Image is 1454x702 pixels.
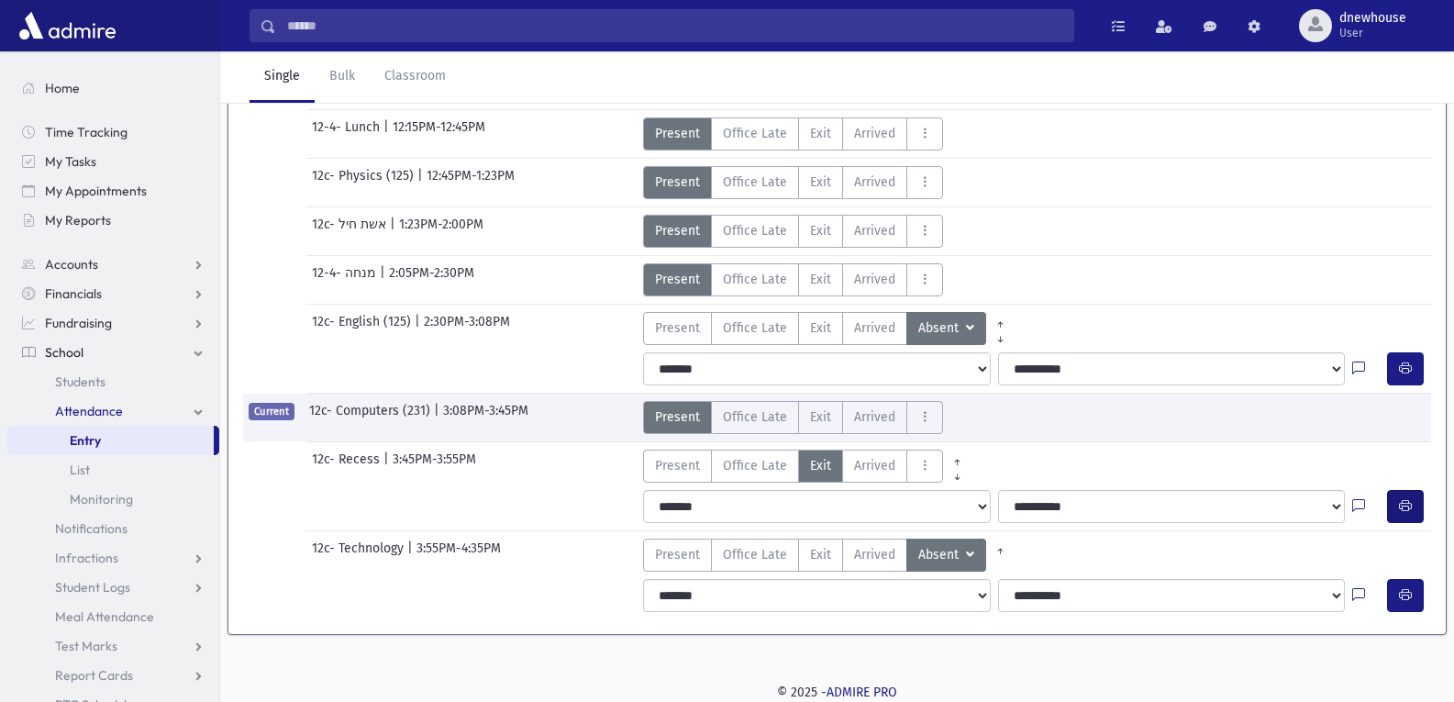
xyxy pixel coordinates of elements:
img: AdmirePro [15,7,120,44]
span: 3:45PM-3:55PM [393,450,476,483]
span: 2:30PM-3:08PM [424,312,510,345]
span: | [417,166,427,199]
span: Office Late [723,318,787,338]
div: AttTypes [643,215,943,248]
span: Present [655,270,700,289]
a: My Reports [7,206,219,235]
span: 12:15PM-12:45PM [393,117,485,150]
a: Student Logs [7,573,219,602]
span: | [390,215,399,248]
input: Search [276,9,1073,42]
div: AttTypes [643,450,971,483]
a: Entry [7,426,214,455]
span: Absent [918,545,962,565]
a: Bulk [315,51,370,103]
span: Present [655,318,700,338]
a: Financials [7,279,219,308]
span: Home [45,80,80,96]
span: Current [249,403,294,420]
a: Notifications [7,514,219,543]
button: Absent [906,539,986,572]
span: Absent [918,318,962,339]
span: 3:55PM-4:35PM [416,539,501,572]
div: © 2025 - [250,683,1425,702]
span: Present [655,456,700,475]
span: Exit [810,456,831,475]
div: AttTypes [643,539,1015,572]
span: Arrived [854,221,895,240]
a: Home [7,73,219,103]
span: Monitoring [70,491,133,507]
span: Present [655,221,700,240]
span: Present [655,173,700,192]
span: Meal Attendance [55,608,154,625]
span: 12c- אשת חיל [312,215,390,248]
span: Exit [810,124,831,143]
span: Arrived [854,270,895,289]
span: My Tasks [45,153,96,170]
span: Exit [810,318,831,338]
div: AttTypes [643,312,1015,345]
a: Fundraising [7,308,219,338]
span: 12c- Recess [312,450,383,483]
span: Present [655,407,700,427]
div: AttTypes [643,263,943,296]
span: Notifications [55,520,128,537]
span: Office Late [723,221,787,240]
span: | [434,401,443,434]
span: 12:45PM-1:23PM [427,166,515,199]
div: AttTypes [643,117,943,150]
span: 12-4- Lunch [312,117,383,150]
span: Arrived [854,456,895,475]
button: Absent [906,312,986,345]
a: Time Tracking [7,117,219,147]
a: My Appointments [7,176,219,206]
span: Arrived [854,545,895,564]
span: Students [55,373,105,390]
div: AttTypes [643,166,943,199]
span: | [383,450,393,483]
span: My Appointments [45,183,147,199]
a: Report Cards [7,661,219,690]
span: Exit [810,221,831,240]
span: Test Marks [55,638,117,654]
span: Office Late [723,545,787,564]
span: Exit [810,270,831,289]
span: | [407,539,416,572]
span: Arrived [854,124,895,143]
span: Office Late [723,407,787,427]
span: Entry [70,432,101,449]
a: My Tasks [7,147,219,176]
a: School [7,338,219,367]
span: | [415,312,424,345]
span: | [380,263,389,296]
span: Present [655,545,700,564]
span: School [45,344,83,361]
span: My Reports [45,212,111,228]
span: 12c- English (125) [312,312,415,345]
span: Financials [45,285,102,302]
span: Infractions [55,550,118,566]
span: Office Late [723,173,787,192]
span: Arrived [854,173,895,192]
span: Accounts [45,256,98,273]
span: dnewhouse [1339,11,1406,26]
a: Attendance [7,396,219,426]
a: Accounts [7,250,219,279]
span: 1:23PM-2:00PM [399,215,483,248]
span: Office Late [723,456,787,475]
span: Student Logs [55,579,130,596]
span: User [1339,26,1406,40]
span: Exit [810,173,831,192]
a: Single [250,51,315,103]
a: Infractions [7,543,219,573]
span: 12-4- מנחה [312,263,380,296]
span: 12c- Technology [312,539,407,572]
span: Office Late [723,270,787,289]
span: Fundraising [45,315,112,331]
span: 12c- Computers (231) [309,401,434,434]
span: Attendance [55,403,123,419]
span: Exit [810,545,831,564]
span: Time Tracking [45,124,128,140]
span: 12c- Physics (125) [312,166,417,199]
